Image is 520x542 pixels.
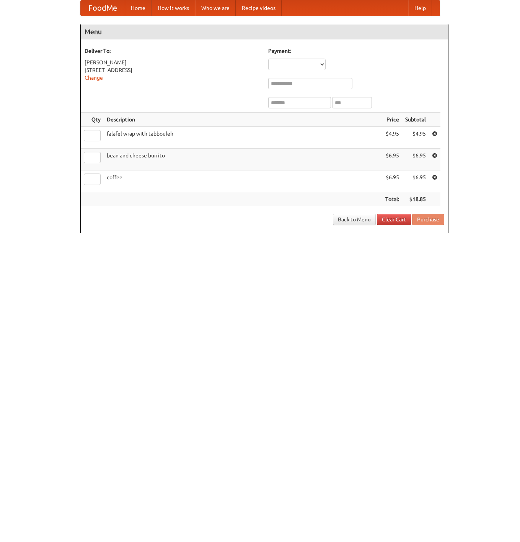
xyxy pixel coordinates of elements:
[402,113,429,127] th: Subtotal
[412,214,444,225] button: Purchase
[125,0,152,16] a: Home
[104,149,382,170] td: bean and cheese burrito
[236,0,282,16] a: Recipe videos
[402,192,429,206] th: $18.85
[402,149,429,170] td: $6.95
[85,75,103,81] a: Change
[402,127,429,149] td: $4.95
[377,214,411,225] a: Clear Cart
[382,192,402,206] th: Total:
[382,170,402,192] td: $6.95
[104,170,382,192] td: coffee
[382,127,402,149] td: $4.95
[85,47,261,55] h5: Deliver To:
[382,113,402,127] th: Price
[81,0,125,16] a: FoodMe
[333,214,376,225] a: Back to Menu
[85,66,261,74] div: [STREET_ADDRESS]
[402,170,429,192] td: $6.95
[408,0,432,16] a: Help
[195,0,236,16] a: Who we are
[104,113,382,127] th: Description
[104,127,382,149] td: falafel wrap with tabbouleh
[382,149,402,170] td: $6.95
[81,113,104,127] th: Qty
[152,0,195,16] a: How it works
[268,47,444,55] h5: Payment:
[85,59,261,66] div: [PERSON_NAME]
[81,24,448,39] h4: Menu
